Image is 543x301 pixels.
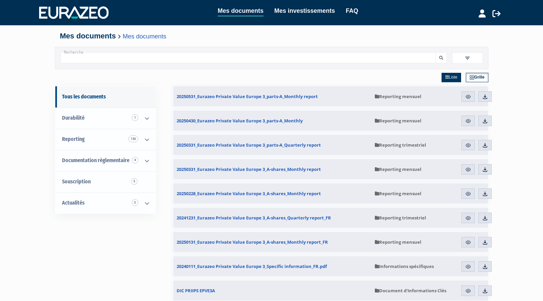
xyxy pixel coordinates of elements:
[173,256,371,276] a: 20240111_Eurazeo Private Value Europe 3_Specific information_FR.pdf
[60,52,436,63] input: Recherche
[482,142,488,148] img: download.svg
[55,129,156,150] a: Reporting 130
[177,263,327,269] span: 20240111_Eurazeo Private Value Europe 3_Specific information_FR.pdf
[465,94,471,100] img: eye.svg
[482,167,488,173] img: download.svg
[465,191,471,197] img: eye.svg
[375,142,426,148] span: Reporting trimestriel
[177,166,321,172] span: 20250331_Eurazeo Private Value Europe 3_A-shares_Monthly report
[177,239,328,245] span: 20250131_Eurazeo Private Value Europe 3_A-shares_Monthly report_FR
[173,111,371,131] a: 20250430_Eurazeo Private Value Europe 3_parts-A_Monthly
[375,93,421,99] span: Reporting mensuel
[482,94,488,100] img: download.svg
[274,6,335,16] a: Mes investissements
[465,264,471,270] img: eye.svg
[375,263,434,269] span: Informations spécifiques
[375,288,446,294] span: Document d'Informations Clés
[177,142,321,148] span: 20250331_Eurazeo Private Value Europe 3_parts-A_Quarterly report
[131,178,138,185] span: 5
[39,6,109,19] img: 1732889491-logotype_eurazeo_blanc_rvb.png
[482,264,488,270] img: download.svg
[173,159,371,179] a: 20250331_Eurazeo Private Value Europe 3_A-shares_Monthly report
[482,288,488,294] img: download.svg
[132,199,138,206] span: 5
[177,118,303,124] span: 20250430_Eurazeo Private Value Europe 3_parts-A_Monthly
[482,239,488,245] img: download.svg
[55,108,156,129] a: Durabilité 1
[375,190,421,197] span: Reporting mensuel
[442,73,461,82] a: Liste
[177,215,331,221] span: 20241231_Eurazeo Private Value Europe 3_A-shares_Quarterly report_FR
[62,178,91,185] span: Souscription
[465,118,471,124] img: eye.svg
[375,215,426,221] span: Reporting trimestriel
[375,166,421,172] span: Reporting mensuel
[218,6,264,17] a: Mes documents
[465,167,471,173] img: eye.svg
[62,157,129,163] span: Documentation règlementaire
[62,115,85,121] span: Durabilité
[464,55,471,61] img: filter.svg
[465,288,471,294] img: eye.svg
[62,200,85,206] span: Actualités
[132,157,138,163] span: 4
[482,215,488,221] img: download.svg
[375,239,421,245] span: Reporting mensuel
[173,232,371,252] a: 20250131_Eurazeo Private Value Europe 3_A-shares_Monthly report_FR
[60,32,483,40] h4: Mes documents
[466,73,488,82] a: Grille
[62,136,85,142] span: Reporting
[55,86,156,108] a: Tous les documents
[173,135,371,155] a: 20250331_Eurazeo Private Value Europe 3_parts-A_Quarterly report
[177,93,318,99] span: 20250531_Eurazeo Private Value Europe 3_parts-A_Monthly report
[55,150,156,171] a: Documentation règlementaire 4
[128,136,138,142] span: 130
[177,288,215,294] span: DIC PRIIPS EPVE3A
[173,183,371,204] a: 20250228_Eurazeo Private Value Europe 3_A-shares_Monthly report
[132,114,138,121] span: 1
[375,118,421,124] span: Reporting mensuel
[465,215,471,221] img: eye.svg
[173,208,371,228] a: 20241231_Eurazeo Private Value Europe 3_A-shares_Quarterly report_FR
[465,142,471,148] img: eye.svg
[346,6,358,16] a: FAQ
[177,190,321,197] span: 20250228_Eurazeo Private Value Europe 3_A-shares_Monthly report
[482,118,488,124] img: download.svg
[470,75,474,80] img: grid.svg
[173,86,371,107] a: 20250531_Eurazeo Private Value Europe 3_parts-A_Monthly report
[123,33,166,40] a: Mes documents
[55,171,156,192] a: Souscription5
[55,192,156,214] a: Actualités 5
[173,280,371,301] a: DIC PRIIPS EPVE3A
[482,191,488,197] img: download.svg
[465,239,471,245] img: eye.svg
